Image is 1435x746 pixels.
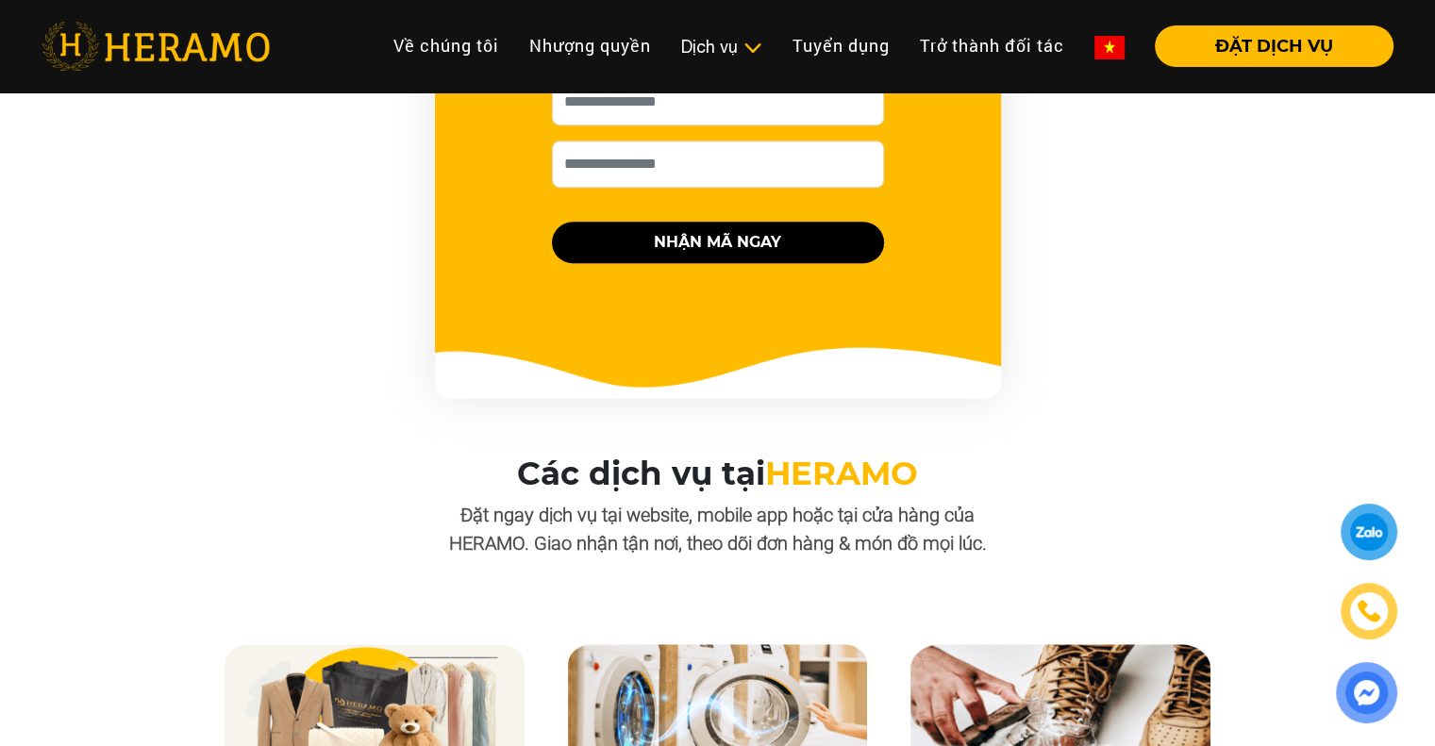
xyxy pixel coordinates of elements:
button: NHẬN MÃ NGAY [552,222,884,263]
img: heramo-logo.png [42,22,270,71]
h3: Các dịch vụ tại [434,455,1001,493]
a: Nhượng quyền [514,25,666,66]
a: phone-icon [1343,586,1394,637]
img: phone-icon [1359,601,1379,622]
img: subToggleIcon [743,39,762,58]
a: Trở thành đối tác [905,25,1079,66]
div: Dịch vụ [681,34,762,59]
button: ĐẶT DỊCH VỤ [1155,25,1393,67]
img: vn-flag.png [1094,36,1125,59]
a: Về chúng tôi [378,25,514,66]
p: Đặt ngay dịch vụ tại website, mobile app hoặc tại cửa hàng của HERAMO. Giao nhận tận nơi, theo dõ... [434,501,1001,557]
a: Tuyển dụng [777,25,905,66]
span: HERAMO [765,455,918,493]
a: ĐẶT DỊCH VỤ [1140,38,1393,55]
